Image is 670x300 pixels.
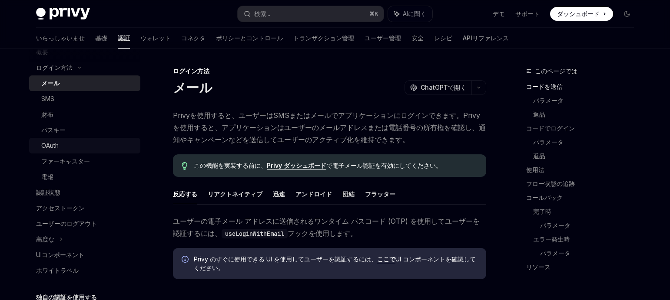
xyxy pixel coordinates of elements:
[493,10,505,18] a: デモ
[533,94,641,108] a: パラメータ
[515,10,540,18] a: サポート
[533,135,641,149] a: パラメータ
[434,28,452,49] a: レシピ
[208,190,262,198] font: リアクトネイティブ
[36,251,84,258] font: UIコンポーネント
[463,28,509,49] a: APIリファレンス
[36,235,54,243] font: 高度な
[388,6,432,22] button: AIに聞く
[29,107,140,122] a: 財布
[29,153,140,169] a: ファーキャスター
[365,34,401,42] font: ユーザー管理
[377,255,395,263] a: ここで
[515,10,540,17] font: サポート
[140,28,171,49] a: ウォレット
[526,163,641,177] a: 使用法
[182,162,188,170] svg: ヒント
[526,166,544,173] font: 使用法
[118,28,130,49] a: 認証
[29,200,140,216] a: アクセストークン
[405,80,471,95] button: ChatGPTで開く
[29,263,140,278] a: ホワイトラベル
[526,121,641,135] a: コードでログイン
[526,191,641,205] a: コールバック
[526,180,575,187] font: フロー状態の追跡
[41,157,90,165] font: ファーキャスター
[526,80,641,94] a: コードを送信
[118,34,130,42] font: 認証
[550,7,613,21] a: ダッシュボード
[41,95,54,102] font: SMS
[411,34,424,42] font: 安全
[533,152,545,160] font: 返品
[173,190,197,198] font: 反応する
[36,8,90,20] img: ダークロゴ
[36,189,60,196] font: 認証状態
[29,216,140,232] a: ユーザーのログアウト
[208,184,262,204] button: リアクトネイティブ
[295,190,332,198] font: アンドロイド
[342,184,355,204] button: 団結
[377,255,395,263] font: ここで
[533,111,545,118] font: 返品
[526,260,641,274] a: リソース
[36,28,85,49] a: いらっしゃいませ
[216,28,283,49] a: ポリシーとコントロール
[526,83,563,90] font: コードを送信
[540,249,570,257] font: パラメータ
[273,190,285,198] font: 迅速
[620,7,634,21] button: ダークモードを切り替える
[434,34,452,42] font: レシピ
[540,218,641,232] a: パラメータ
[95,34,107,42] font: 基礎
[254,10,270,17] font: 検索...
[238,6,384,22] button: 検索...⌘K
[288,229,357,238] font: フックを使用します。
[95,28,107,49] a: 基礎
[411,28,424,49] a: 安全
[365,190,395,198] font: フラッター
[173,67,209,75] font: ログイン方法
[267,162,326,170] a: Privy ダッシュボード
[533,232,641,246] a: エラー発生時
[216,34,283,42] font: ポリシーとコントロール
[535,67,577,75] font: このページでは
[463,34,509,42] font: APIリファレンス
[403,10,426,17] font: AIに聞く
[295,184,332,204] button: アンドロイド
[29,247,140,263] a: UIコンポーネント
[540,246,641,260] a: パラメータ
[36,64,73,71] font: ログイン方法
[533,205,641,218] a: 完了時
[526,177,641,191] a: フロー状態の追跡
[421,84,466,91] font: ChatGPTで開く
[36,220,97,227] font: ユーザーのログアウト
[173,217,480,238] font: ユーザーの電子メール アドレスに送信されるワンタイム パスコード (OTP) を使用してユーザーを認証するには、
[181,28,206,49] a: コネクタ
[365,28,401,49] a: ユーザー管理
[36,204,85,212] font: アクセストークン
[41,111,53,118] font: 財布
[36,34,85,42] font: いらっしゃいませ
[533,138,564,146] font: パラメータ
[326,162,442,169] font: で電子メール認証を有効にしてください。
[533,208,551,215] font: 完了時
[173,80,212,95] font: メール
[29,91,140,107] a: SMS
[140,34,171,42] font: ウォレット
[29,185,140,200] a: 認証状態
[369,10,375,17] font: ⌘
[526,194,563,201] font: コールバック
[526,124,575,132] font: コードでログイン
[533,108,641,121] a: 返品
[375,10,378,17] font: K
[29,138,140,153] a: OAuth
[41,126,66,134] font: パスキー
[493,10,505,17] font: デモ
[533,235,570,243] font: エラー発生時
[29,75,140,91] a: メール
[526,263,551,271] font: リソース
[533,97,564,104] font: パラメータ
[342,190,355,198] font: 団結
[293,34,354,42] font: トランザクション管理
